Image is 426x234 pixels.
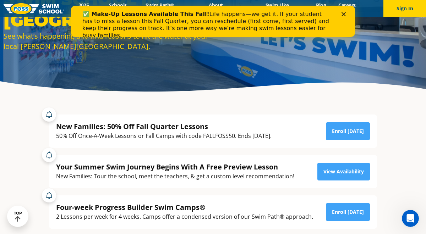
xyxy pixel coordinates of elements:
a: 2025 Calendar [64,2,103,15]
div: Your Summer Swim Journey Begins With A Free Preview Lesson [56,162,294,172]
div: 2 Lessons per week for 4 weeks. Camps offer a condensed version of our Swim Path® approach. [56,212,313,222]
div: New Families: Tour the school, meet the teachers, & get a custom level recommendation! [56,172,294,181]
a: View Availability [317,163,370,180]
a: Swim Path® Program [133,2,187,15]
a: Careers [332,2,362,9]
div: Close [271,6,278,11]
a: Enroll [DATE] [326,122,370,140]
a: Swim Like [PERSON_NAME] [245,2,310,15]
a: About [PERSON_NAME] [187,2,245,15]
a: Schools [103,2,133,9]
img: FOSS Swim School Logo [4,3,64,14]
a: Enroll [DATE] [326,203,370,221]
a: Blog [310,2,332,9]
iframe: Intercom live chat [402,210,419,227]
b: ✅ Make-Up Lessons Available This Fall! [11,5,138,12]
div: Four-week Progress Builder Swim Camps® [56,202,313,212]
div: Life happens—we get it. If your student has to miss a lesson this Fall Quarter, you can reschedul... [11,5,261,33]
div: New Families: 50% Off Fall Quarter Lessons [56,122,272,131]
div: See what’s happening and find reasons to hit the water at your local [PERSON_NAME][GEOGRAPHIC_DATA]. [4,31,209,51]
iframe: Intercom live chat banner [71,6,355,37]
div: TOP [14,211,22,222]
div: 50% Off Once-A-Week Lessons or Fall Camps with code FALLFOSS50. Ends [DATE]. [56,131,272,141]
